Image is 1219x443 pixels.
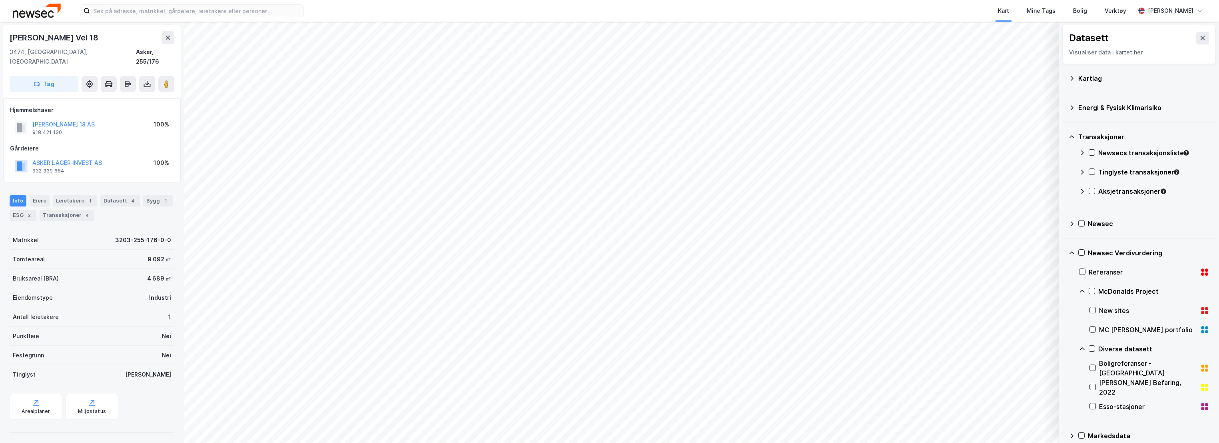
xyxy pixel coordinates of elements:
[100,195,140,206] div: Datasett
[1099,378,1197,397] div: [PERSON_NAME] Befaring, 2022
[1078,132,1209,142] div: Transaksjoner
[1078,74,1209,83] div: Kartlag
[1099,359,1197,378] div: Boligreferanser - [GEOGRAPHIC_DATA]
[1078,103,1209,112] div: Energi & Fysisk Klimarisiko
[90,5,303,17] input: Søk på adresse, matrikkel, gårdeiere, leietakere eller personer
[86,197,94,205] div: 1
[13,4,61,18] img: newsec-logo.f6e21ccffca1b3a03d2d.png
[1069,32,1109,44] div: Datasett
[1173,168,1180,176] div: Tooltip anchor
[10,105,174,115] div: Hjemmelshaver
[13,370,36,379] div: Tinglyst
[162,331,171,341] div: Nei
[30,195,50,206] div: Eiere
[25,211,33,219] div: 2
[1027,6,1055,16] div: Mine Tags
[998,6,1009,16] div: Kart
[1088,219,1209,229] div: Newsec
[1098,167,1209,177] div: Tinglyste transaksjoner
[149,293,171,303] div: Industri
[13,312,59,322] div: Antall leietakere
[10,31,100,44] div: [PERSON_NAME] Vei 18
[1179,405,1219,443] div: Kontrollprogram for chat
[1105,6,1126,16] div: Verktøy
[13,351,44,360] div: Festegrunn
[10,144,174,153] div: Gårdeiere
[1099,306,1197,315] div: New sites
[147,274,171,283] div: 4 689 ㎡
[1073,6,1087,16] div: Bolig
[129,197,137,205] div: 4
[1088,248,1209,258] div: Newsec Verdivurdering
[10,47,136,66] div: 3474, [GEOGRAPHIC_DATA], [GEOGRAPHIC_DATA]
[136,47,174,66] div: Asker, 255/176
[13,293,53,303] div: Eiendomstype
[13,235,39,245] div: Matrikkel
[1160,188,1167,195] div: Tooltip anchor
[40,210,94,221] div: Transaksjoner
[10,210,36,221] div: ESG
[1099,402,1197,411] div: Esso-stasjoner
[78,408,106,415] div: Miljøstatus
[1098,186,1209,196] div: Aksjetransaksjoner
[83,211,91,219] div: 4
[10,76,78,92] button: Tag
[1098,344,1209,354] div: Diverse datasett
[22,408,50,415] div: Arealplaner
[162,351,171,360] div: Nei
[1088,431,1209,441] div: Markedsdata
[1179,405,1219,443] iframe: Chat Widget
[125,370,171,379] div: [PERSON_NAME]
[1099,325,1197,335] div: MC [PERSON_NAME] portfolio
[168,312,171,322] div: 1
[32,168,64,174] div: 932 339 684
[148,255,171,264] div: 9 092 ㎡
[1183,149,1190,156] div: Tooltip anchor
[10,195,26,206] div: Info
[1148,6,1193,16] div: [PERSON_NAME]
[32,129,62,136] div: 918 421 130
[13,255,45,264] div: Tomteareal
[53,195,97,206] div: Leietakere
[1089,267,1197,277] div: Referanser
[143,195,173,206] div: Bygg
[13,274,59,283] div: Bruksareal (BRA)
[154,120,169,129] div: 100%
[115,235,171,245] div: 3203-255-176-0-0
[1069,48,1209,57] div: Visualiser data i kartet her.
[162,197,170,205] div: 1
[154,158,169,168] div: 100%
[1098,148,1209,158] div: Newsecs transaksjonsliste
[13,331,39,341] div: Punktleie
[1098,287,1209,296] div: McDonalds Project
